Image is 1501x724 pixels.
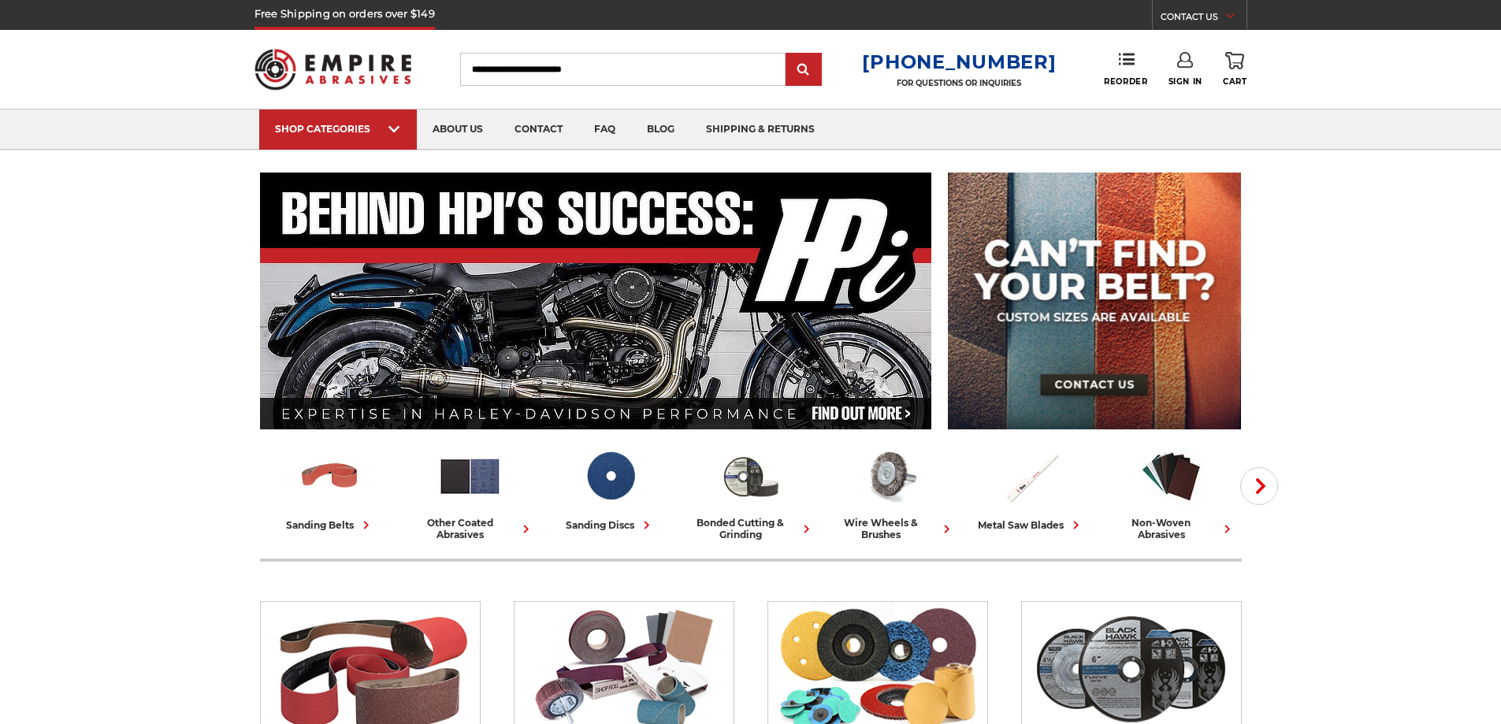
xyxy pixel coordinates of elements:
div: bonded cutting & grinding [687,517,815,540]
div: wire wheels & brushes [827,517,955,540]
button: Next [1240,467,1278,505]
a: wire wheels & brushes [827,444,955,540]
p: FOR QUESTIONS OR INQUIRIES [862,78,1056,88]
span: Sign In [1168,76,1202,87]
img: Wire Wheels & Brushes [858,444,923,509]
a: Cart [1223,52,1246,87]
div: sanding discs [566,517,655,533]
a: Reorder [1104,52,1147,86]
img: Sanding Belts [297,444,362,509]
a: [PHONE_NUMBER] [862,50,1056,73]
div: non-woven abrasives [1108,517,1235,540]
a: sanding discs [547,444,674,533]
a: other coated abrasives [407,444,534,540]
a: contact [499,110,578,150]
a: about us [417,110,499,150]
img: Other Coated Abrasives [437,444,503,509]
input: Submit [788,54,819,86]
div: sanding belts [286,517,374,533]
div: SHOP CATEGORIES [275,123,401,135]
a: faq [578,110,631,150]
a: shipping & returns [690,110,830,150]
img: Bonded Cutting & Grinding [718,444,783,509]
a: non-woven abrasives [1108,444,1235,540]
img: Metal Saw Blades [998,444,1064,509]
span: Reorder [1104,76,1147,87]
img: promo banner for custom belts. [948,173,1241,429]
a: CONTACT US [1161,8,1246,30]
a: metal saw blades [968,444,1095,533]
img: Non-woven Abrasives [1139,444,1204,509]
div: metal saw blades [978,517,1084,533]
img: Empire Abrasives [255,39,412,100]
img: Banner for an interview featuring Horsepower Inc who makes Harley performance upgrades featured o... [260,173,932,429]
a: blog [631,110,690,150]
a: sanding belts [266,444,394,533]
a: bonded cutting & grinding [687,444,815,540]
img: Sanding Discs [578,444,643,509]
span: Cart [1223,76,1246,87]
div: other coated abrasives [407,517,534,540]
